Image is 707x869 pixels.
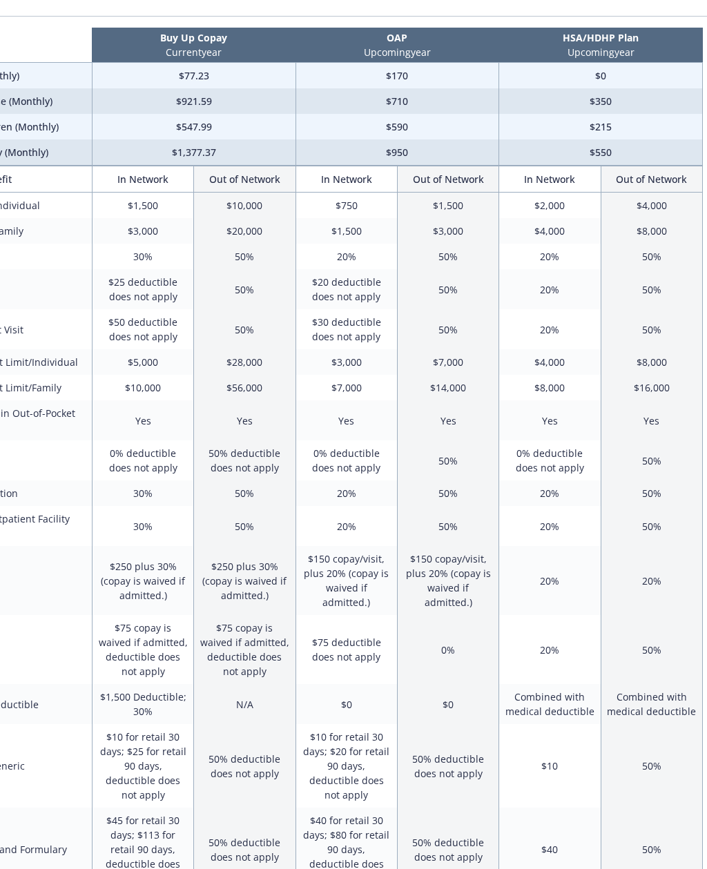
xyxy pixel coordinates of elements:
td: Yes [601,400,702,440]
td: 0% deductible does not apply [296,440,397,480]
td: $1,500 [92,193,193,219]
td: $0 [397,684,498,724]
td: $16,000 [601,375,702,400]
td: $2,000 [499,193,601,219]
td: 50% [194,506,296,546]
td: $5,000 [92,349,193,375]
p: OAP [298,30,496,45]
th: Out of Network [397,166,498,193]
td: Yes [397,400,498,440]
td: 20% [499,244,601,269]
td: $350 [499,88,703,114]
td: $77.23 [92,63,296,89]
td: 50% [397,480,498,506]
td: 50% [601,309,702,349]
th: In Network [499,166,601,193]
td: 20% [296,506,397,546]
td: 20% [499,546,601,615]
td: $7,000 [296,375,397,400]
td: 50% deductible does not apply [194,440,296,480]
td: $250 plus 30% (copay is waived if admitted.) [194,546,296,615]
td: 50% [397,506,498,546]
td: 50% deductible does not apply [194,724,296,808]
td: 50% [601,615,702,684]
td: Yes [499,400,601,440]
th: In Network [92,166,193,193]
td: 30% [92,506,193,546]
td: 20% [499,269,601,309]
td: $75 copay is waived if admitted, deductible does not apply [92,615,193,684]
td: $30 deductible does not apply [296,309,397,349]
td: $14,000 [397,375,498,400]
td: $250 plus 30% (copay is waived if admitted.) [92,546,193,615]
td: 0% deductible does not apply [499,440,601,480]
td: 50% [601,269,702,309]
td: 50% [601,440,702,480]
p: Current year [95,45,293,59]
td: $8,000 [601,349,702,375]
td: $10 [499,724,601,808]
td: $4,000 [499,349,601,375]
td: 20% [296,480,397,506]
td: $8,000 [601,218,702,244]
td: $25 deductible does not apply [92,269,193,309]
td: $590 [296,114,499,139]
p: Upcoming year [502,45,700,59]
td: 50% [397,309,498,349]
td: $10,000 [92,375,193,400]
td: N/A [194,684,296,724]
td: $1,377.37 [92,139,296,166]
td: 30% [92,244,193,269]
td: $215 [499,114,703,139]
td: 0% deductible does not apply [92,440,193,480]
td: 20% [601,546,702,615]
td: $75 copay is waived if admitted, deductible does not apply [194,615,296,684]
td: 50% [194,480,296,506]
th: Out of Network [601,166,702,193]
th: In Network [296,166,397,193]
td: 50% [194,269,296,309]
td: $10,000 [194,193,296,219]
td: 50% [397,244,498,269]
td: Combined with medical deductible [601,684,702,724]
td: $4,000 [499,218,601,244]
td: $150 copay/visit, plus 20% (copay is waived if admitted.) [296,546,397,615]
td: Yes [92,400,193,440]
td: 50% [397,269,498,309]
td: $0 [499,63,703,89]
p: HSA/HDHP Plan [502,30,700,45]
td: $1,500 [397,193,498,219]
td: 20% [296,244,397,269]
td: $10 for retail 30 days; $20 for retail 90 days, deductible does not apply [296,724,397,808]
td: 50% [601,244,702,269]
td: 50% [601,480,702,506]
td: 50% [194,309,296,349]
td: 50% [601,506,702,546]
td: $56,000 [194,375,296,400]
td: $0 [296,684,397,724]
td: 0% [397,615,498,684]
td: 50% [601,724,702,808]
td: $921.59 [92,88,296,114]
td: $3,000 [397,218,498,244]
td: $3,000 [296,349,397,375]
th: Out of Network [194,166,296,193]
td: $150 copay/visit, plus 20% (copay is waived if admitted.) [397,546,498,615]
td: $50 deductible does not apply [92,309,193,349]
td: $1,500 [296,218,397,244]
td: $75 deductible does not apply [296,615,397,684]
td: 50% deductible does not apply [397,724,498,808]
p: Upcoming year [298,45,496,59]
p: Buy Up Copay [95,30,293,45]
td: 20% [499,506,601,546]
td: Yes [194,400,296,440]
td: $547.99 [92,114,296,139]
td: $750 [296,193,397,219]
td: $3,000 [92,218,193,244]
td: $4,000 [601,193,702,219]
td: $20,000 [194,218,296,244]
td: $1,500 Deductible; 30% [92,684,193,724]
td: Combined with medical deductible [499,684,601,724]
td: 50% [397,440,498,480]
td: 50% [194,244,296,269]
